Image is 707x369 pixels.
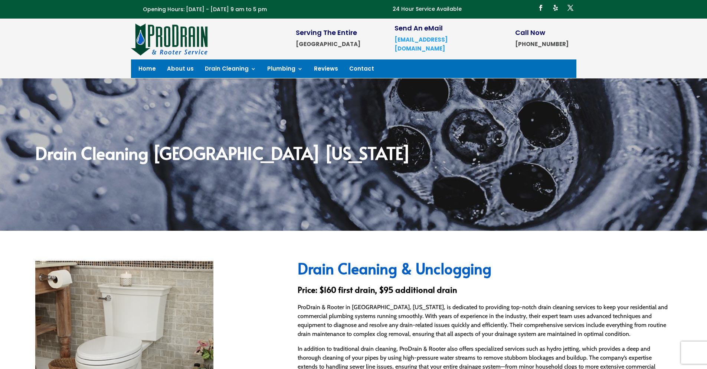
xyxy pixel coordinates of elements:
[564,2,576,14] a: Follow on X
[535,2,547,14] a: Follow on Facebook
[138,66,156,74] a: Home
[131,22,209,56] img: site-logo-100h
[298,261,672,279] h2: Drain Cleaning & Unclogging
[267,66,303,74] a: Plumbing
[296,40,360,48] strong: [GEOGRAPHIC_DATA]
[395,36,448,52] a: [EMAIL_ADDRESS][DOMAIN_NAME]
[515,40,569,48] strong: [PHONE_NUMBER]
[143,6,267,13] span: Opening Hours: [DATE] - [DATE] 9 am to 5 pm
[393,5,462,14] p: 24 Hour Service Available
[515,28,545,37] span: Call Now
[550,2,562,14] a: Follow on Yelp
[314,66,338,74] a: Reviews
[395,23,443,33] span: Send An eMail
[35,144,672,165] h2: Drain Cleaning [GEOGRAPHIC_DATA] [US_STATE]
[167,66,194,74] a: About us
[298,303,672,344] p: ProDrain & Rooter in [GEOGRAPHIC_DATA], [US_STATE], is dedicated to providing top-notch drain cle...
[298,285,672,297] h3: Price: $160 first drain, $95 additional drain
[205,66,256,74] a: Drain Cleaning
[349,66,374,74] a: Contact
[296,28,357,37] span: Serving The Entire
